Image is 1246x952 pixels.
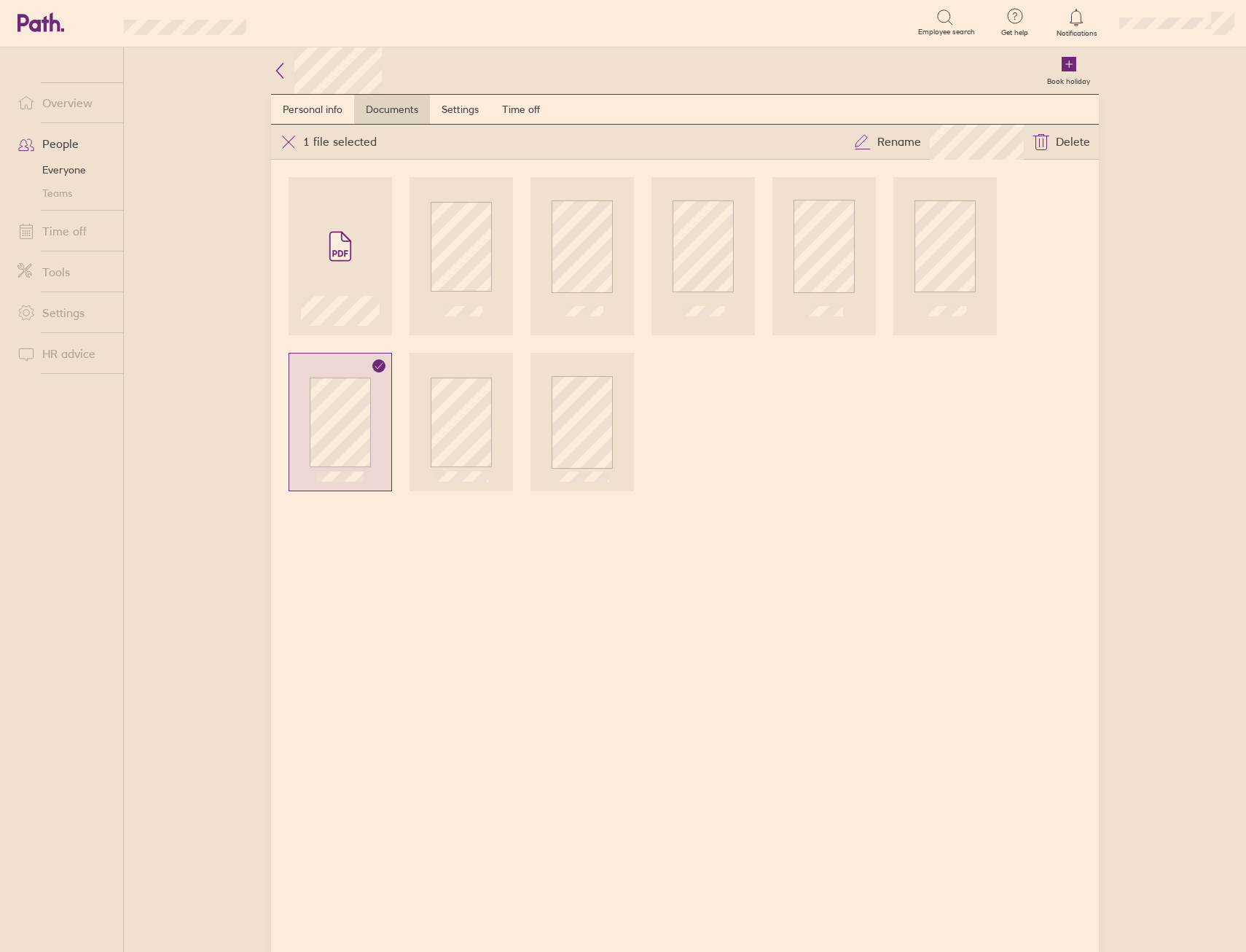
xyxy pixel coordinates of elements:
[6,216,123,246] a: Time off
[1053,29,1100,38] span: Notifications
[6,88,123,117] a: Overview
[6,182,123,205] a: Teams
[877,130,921,154] span: Rename
[6,158,123,182] a: Everyone
[271,95,354,124] a: Personal info
[1038,73,1099,86] label: Book holiday
[918,28,975,36] span: Employee search
[354,95,430,124] a: Documents
[1038,47,1099,94] a: Book holiday
[991,28,1038,37] span: Get help
[286,15,323,28] div: Search
[845,125,930,160] button: Rename
[1053,7,1100,38] a: Notifications
[303,130,377,154] span: 1 file selected
[6,257,123,286] a: Tools
[490,95,552,124] a: Time off
[271,125,385,160] button: 1 file selected
[6,339,123,368] a: HR advice
[6,298,123,327] a: Settings
[1056,130,1090,154] span: Delete
[1024,125,1099,160] button: Delete
[430,95,490,124] a: Settings
[6,129,123,158] a: People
